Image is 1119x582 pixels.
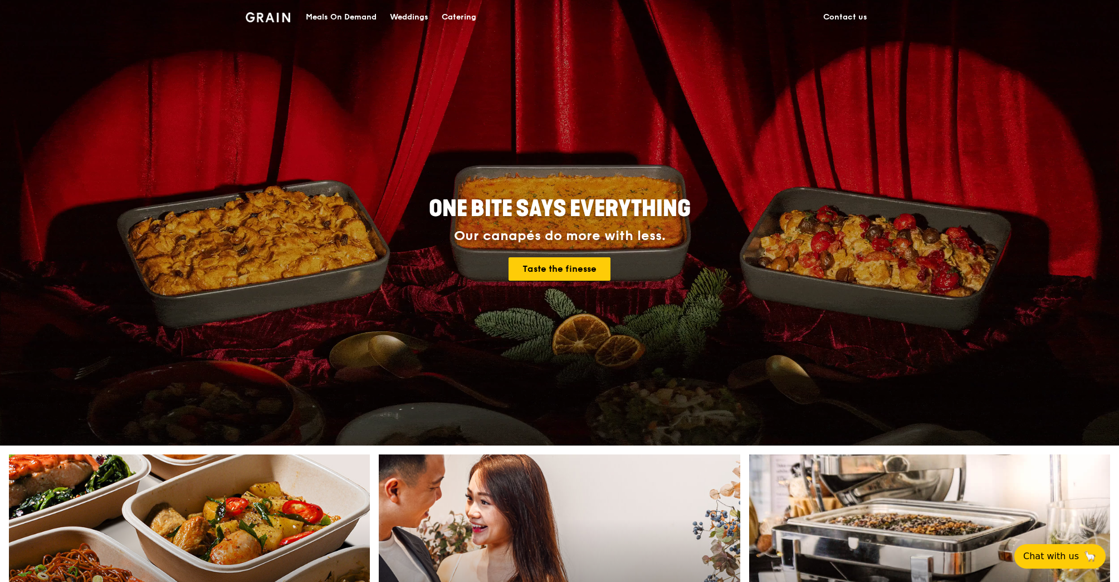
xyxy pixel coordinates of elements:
span: 🦙 [1083,550,1097,563]
a: Weddings [383,1,435,34]
a: Taste the finesse [509,257,610,281]
span: ONE BITE SAYS EVERYTHING [429,195,691,222]
img: Grain [246,12,291,22]
div: Weddings [390,1,428,34]
button: Chat with us🦙 [1014,544,1106,569]
div: Our canapés do more with less. [359,228,760,244]
a: Catering [435,1,483,34]
div: Meals On Demand [306,1,377,34]
div: Catering [442,1,476,34]
span: Chat with us [1023,550,1079,563]
a: Contact us [817,1,874,34]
